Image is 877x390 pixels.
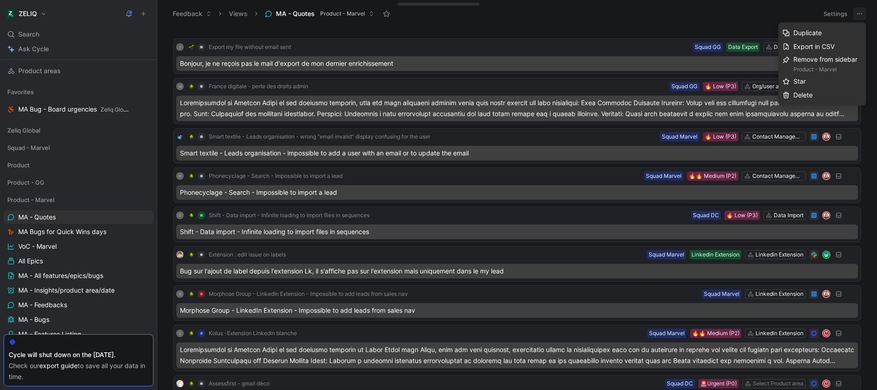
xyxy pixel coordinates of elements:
[793,77,806,85] span: Star
[793,43,835,50] span: Export in CSV
[793,91,813,99] span: Delete
[793,65,862,74] div: Product - Marvel
[793,29,822,37] span: Duplicate
[793,54,862,74] div: Remove from sidebar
